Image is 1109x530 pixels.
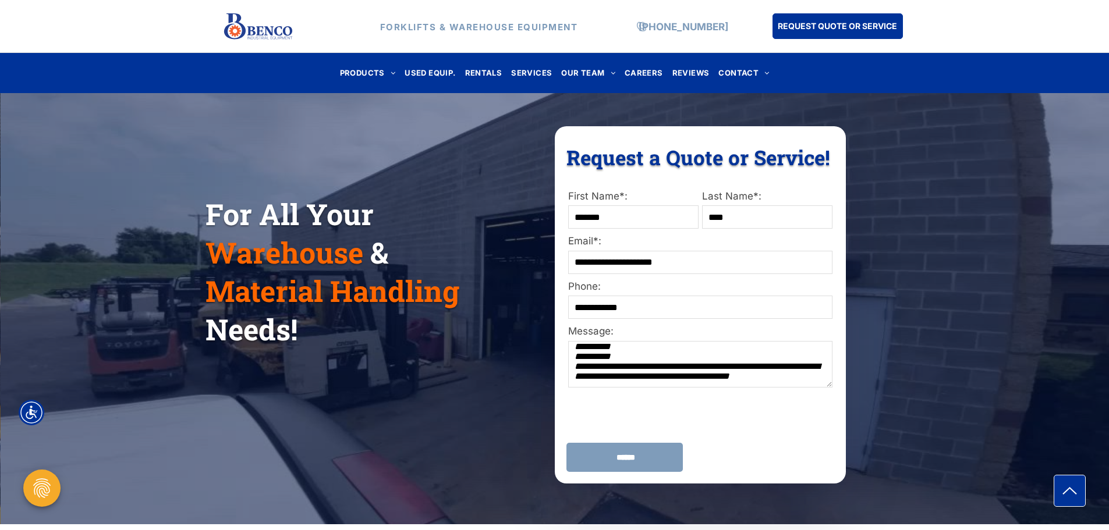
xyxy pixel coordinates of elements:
[400,65,460,81] a: USED EQUIP.
[380,21,578,32] strong: FORKLIFTS & WAREHOUSE EQUIPMENT
[205,272,459,310] span: Material Handling
[566,144,830,170] span: Request a Quote or Service!
[568,189,699,204] label: First Name*:
[205,195,374,233] span: For All Your
[568,395,727,436] iframe: reCAPTCHA
[506,65,557,81] a: SERVICES
[639,20,728,32] a: [PHONE_NUMBER]
[620,65,668,81] a: CAREERS
[568,234,832,249] label: Email*:
[370,233,388,272] span: &
[568,324,832,339] label: Message:
[778,15,897,37] span: REQUEST QUOTE OR SERVICE
[668,65,714,81] a: REVIEWS
[335,65,401,81] a: PRODUCTS
[568,279,832,294] label: Phone:
[702,189,832,204] label: Last Name*:
[19,400,44,425] div: Accessibility Menu
[773,13,903,39] a: REQUEST QUOTE OR SERVICE
[557,65,620,81] a: OUR TEAM
[714,65,774,81] a: CONTACT
[460,65,507,81] a: RENTALS
[205,310,297,348] span: Needs!
[205,233,363,272] span: Warehouse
